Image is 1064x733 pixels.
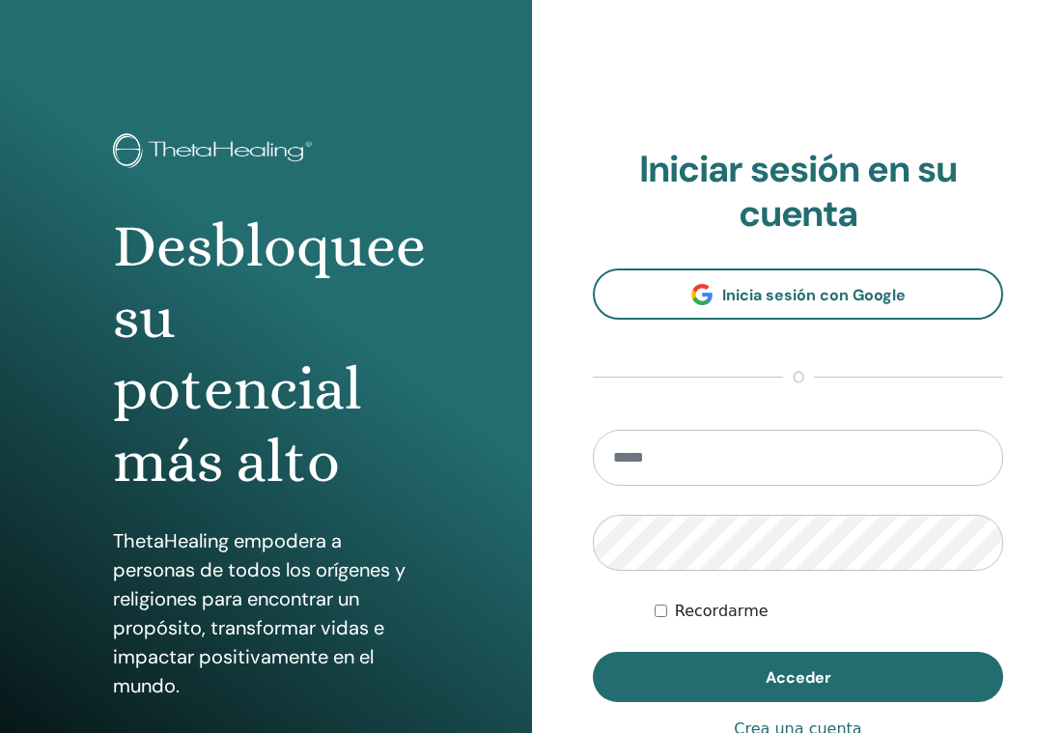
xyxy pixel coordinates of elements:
[593,148,1003,236] h2: Iniciar sesión en su cuenta
[113,526,419,700] p: ThetaHealing empodera a personas de todos los orígenes y religiones para encontrar un propósito, ...
[675,600,769,623] label: Recordarme
[783,366,814,389] span: o
[655,600,1003,623] div: Mantenerme autenticado indefinidamente o hasta cerrar la sesión manualmente
[593,652,1003,702] button: Acceder
[766,667,831,688] span: Acceder
[113,211,419,498] h1: Desbloquee su potencial más alto
[722,285,906,305] span: Inicia sesión con Google
[593,268,1003,320] a: Inicia sesión con Google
